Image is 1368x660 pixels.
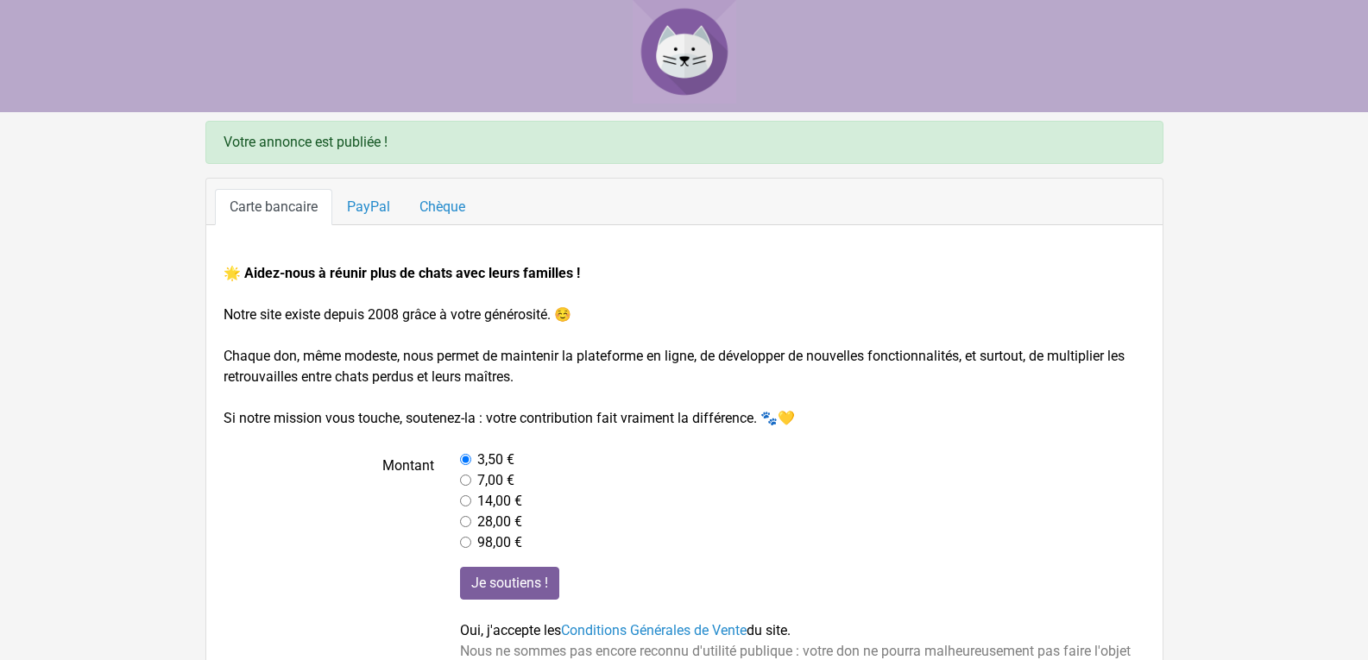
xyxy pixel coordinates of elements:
[460,567,559,600] input: Je soutiens !
[477,470,514,491] label: 7,00 €
[477,532,522,553] label: 98,00 €
[477,512,522,532] label: 28,00 €
[211,449,448,553] label: Montant
[215,189,332,225] a: Carte bancaire
[460,622,791,638] span: Oui, j'accepte les du site.
[561,622,747,638] a: Conditions Générales de Vente
[205,121,1163,164] div: Votre annonce est publiée !
[332,189,405,225] a: PayPal
[477,491,522,512] label: 14,00 €
[224,265,580,281] strong: 🌟 Aidez-nous à réunir plus de chats avec leurs familles !
[477,449,514,470] label: 3,50 €
[405,189,480,225] a: Chèque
